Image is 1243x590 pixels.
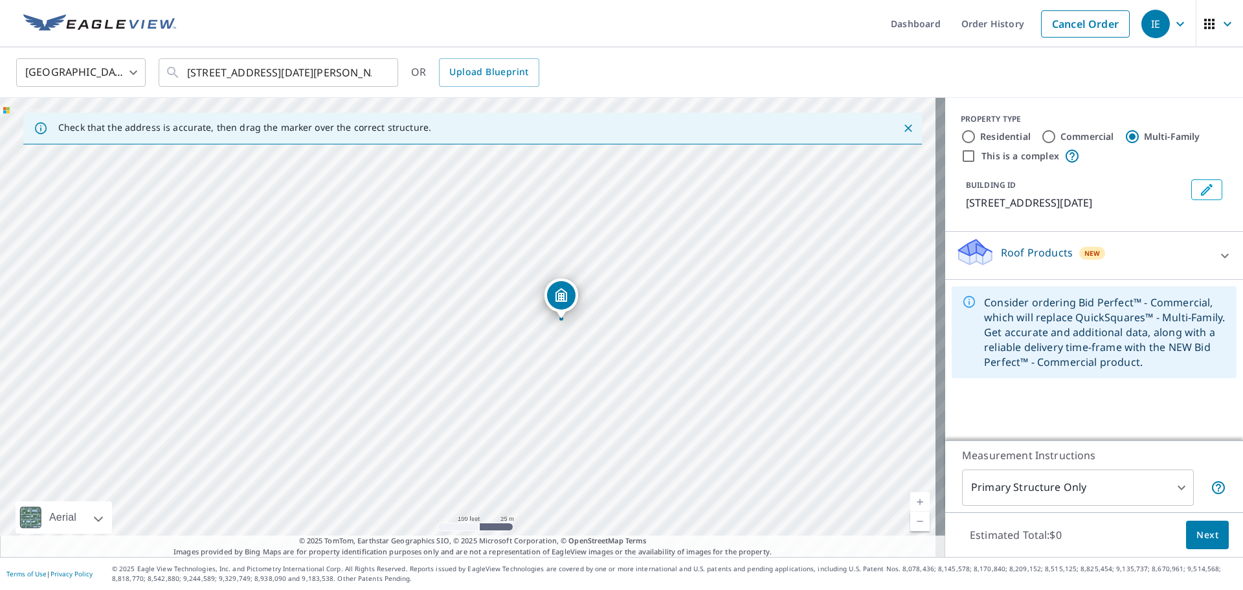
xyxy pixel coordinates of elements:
[900,120,917,137] button: Close
[984,290,1226,374] div: Consider ordering Bid Perfect™ - Commercial, which will replace QuickSquares™ - Multi-Family. Get...
[910,512,930,531] a: Current Level 18, Zoom Out
[1041,10,1130,38] a: Cancel Order
[962,448,1226,463] p: Measurement Instructions
[23,14,176,34] img: EV Logo
[439,58,539,87] a: Upload Blueprint
[966,179,1016,190] p: BUILDING ID
[962,470,1194,506] div: Primary Structure Only
[959,521,1072,549] p: Estimated Total: $0
[45,501,80,534] div: Aerial
[6,569,47,578] a: Terms of Use
[1084,248,1101,258] span: New
[980,130,1031,143] label: Residential
[956,237,1233,274] div: Roof ProductsNew
[544,278,578,319] div: Dropped pin, building 1, MultiFamily property, 99 Ascension Dr Asheville, NC 28806
[6,570,93,578] p: |
[1191,179,1222,200] button: Edit building 1
[411,58,539,87] div: OR
[1141,10,1170,38] div: IE
[1186,521,1229,550] button: Next
[299,536,647,547] span: © 2025 TomTom, Earthstar Geographics SIO, © 2025 Microsoft Corporation, ©
[568,536,623,545] a: OpenStreetMap
[910,492,930,512] a: Current Level 18, Zoom In
[449,64,528,80] span: Upload Blueprint
[625,536,647,545] a: Terms
[1144,130,1200,143] label: Multi-Family
[16,501,112,534] div: Aerial
[1060,130,1114,143] label: Commercial
[1211,480,1226,495] span: Your report will include only the primary structure on the property. For example, a detached gara...
[187,54,372,91] input: Search by address or latitude-longitude
[966,195,1186,210] p: [STREET_ADDRESS][DATE]
[112,564,1237,584] p: © 2025 Eagle View Technologies, Inc. and Pictometry International Corp. All Rights Reserved. Repo...
[1196,527,1218,543] span: Next
[961,113,1227,125] div: PROPERTY TYPE
[1001,245,1073,260] p: Roof Products
[50,569,93,578] a: Privacy Policy
[16,54,146,91] div: [GEOGRAPHIC_DATA]
[58,122,431,133] p: Check that the address is accurate, then drag the marker over the correct structure.
[981,150,1059,163] label: This is a complex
